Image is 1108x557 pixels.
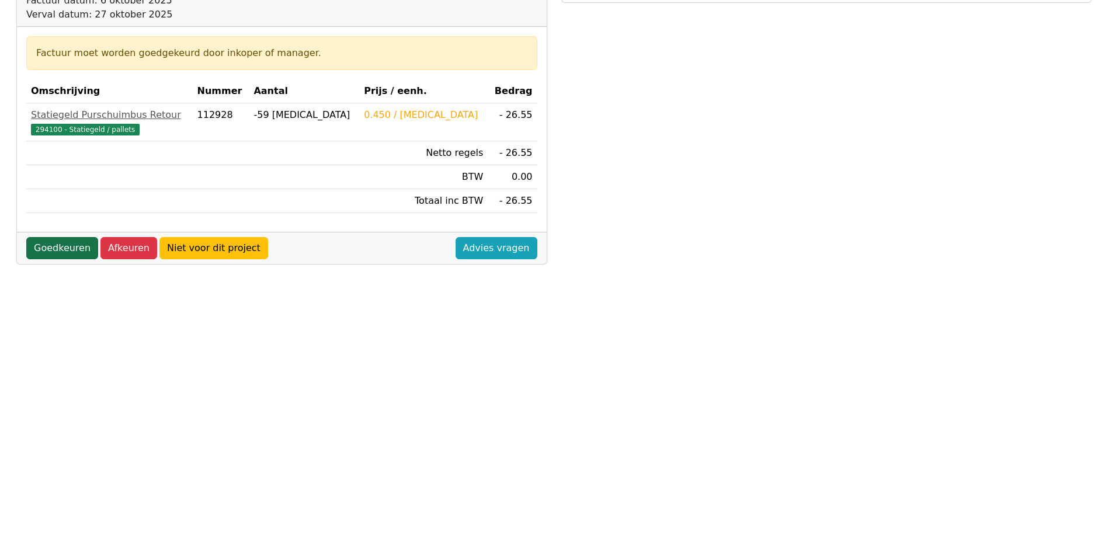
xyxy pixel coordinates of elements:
div: Statiegeld Purschuimbus Retour [31,108,188,122]
td: 112928 [193,103,249,141]
th: Omschrijving [26,79,193,103]
td: 0.00 [488,165,537,189]
td: - 26.55 [488,189,537,213]
th: Nummer [193,79,249,103]
a: Goedkeuren [26,237,98,259]
span: 294100 - Statiegeld / pallets [31,124,140,135]
th: Prijs / eenh. [359,79,488,103]
div: Factuur moet worden goedgekeurd door inkoper of manager. [36,46,527,60]
td: Totaal inc BTW [359,189,488,213]
td: Netto regels [359,141,488,165]
div: 0.450 / [MEDICAL_DATA] [364,108,483,122]
a: Advies vragen [456,237,537,259]
div: Verval datum: 27 oktober 2025 [26,8,335,22]
th: Bedrag [488,79,537,103]
a: Niet voor dit project [159,237,268,259]
td: - 26.55 [488,141,537,165]
td: - 26.55 [488,103,537,141]
td: BTW [359,165,488,189]
th: Aantal [249,79,359,103]
a: Statiegeld Purschuimbus Retour294100 - Statiegeld / pallets [31,108,188,136]
div: -59 [MEDICAL_DATA] [253,108,355,122]
a: Afkeuren [100,237,157,259]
